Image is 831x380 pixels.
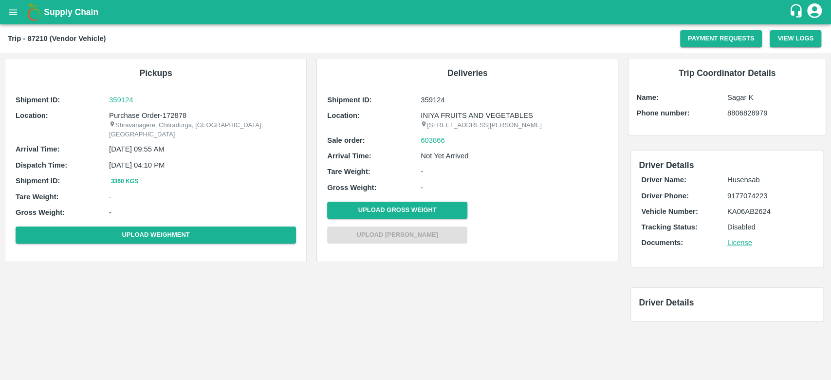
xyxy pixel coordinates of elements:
b: Documents: [641,239,683,247]
p: [DATE] 04:10 PM [109,160,296,171]
p: Shravanagere, Chitradurga, [GEOGRAPHIC_DATA], [GEOGRAPHIC_DATA] [109,121,296,139]
h6: Trip Coordinator Details [636,66,818,80]
p: Not Yet Arrived [421,151,608,161]
p: [STREET_ADDRESS][PERSON_NAME] [421,121,608,130]
p: Disabled [727,222,813,232]
button: Upload Weighment [16,227,296,244]
b: Phone number: [636,109,689,117]
span: Driver Details [639,160,694,170]
b: Trip - 87210 (Vendor Vehicle) [8,35,106,42]
b: Arrival Time: [16,145,59,153]
b: Tare Weight: [16,193,59,201]
h6: Pickups [13,66,298,80]
div: account of current user [806,2,823,22]
p: INIYA FRUITS AND VEGETABLES [421,110,608,121]
p: - [421,166,608,177]
p: 359124 [421,95,608,105]
p: Husensab [727,174,813,185]
b: Location: [327,112,360,119]
b: Gross Weight: [327,184,376,191]
a: 603866 [421,135,445,146]
b: Arrival Time: [327,152,371,160]
p: 8806828979 [727,108,818,118]
b: Tare Weight: [327,168,370,175]
button: 3360 Kgs [109,176,140,187]
p: 9177074223 [727,190,813,201]
div: customer-support [789,3,806,21]
b: Driver Phone: [641,192,688,200]
p: - [421,182,608,193]
a: License [727,239,752,247]
button: open drawer [2,1,24,23]
h6: Deliveries [325,66,610,80]
p: Sagar K [727,92,818,103]
button: View Logs [770,30,821,47]
span: Driver Details [639,298,694,307]
b: Driver Name: [641,176,686,184]
b: Shipment ID: [16,177,60,185]
b: Shipment ID: [327,96,372,104]
b: Vehicle Number: [641,208,698,215]
a: 359124 [109,95,296,105]
b: Name: [636,94,658,101]
b: Dispatch Time: [16,161,67,169]
p: - [109,207,296,218]
b: Supply Chain [44,7,98,17]
b: Sale order: [327,136,365,144]
a: Supply Chain [44,5,789,19]
p: KA06AB2624 [727,206,813,217]
b: Tracking Status: [641,223,697,231]
b: Gross Weight: [16,209,65,216]
button: Payment Requests [680,30,762,47]
b: Shipment ID: [16,96,60,104]
img: logo [24,2,44,22]
p: Purchase Order-172878 [109,110,296,121]
p: - [109,191,296,202]
b: Location: [16,112,48,119]
button: Upload Gross Weight [327,202,467,219]
p: [DATE] 09:55 AM [109,144,296,154]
